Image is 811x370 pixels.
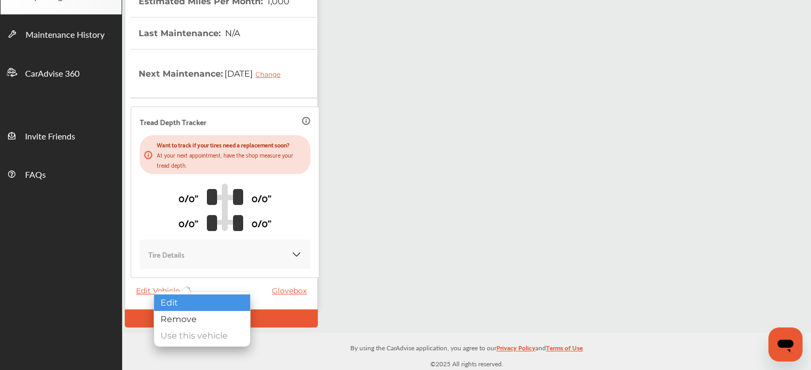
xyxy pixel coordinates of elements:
div: Edit [154,294,250,311]
a: Glovebox [272,286,312,295]
span: FAQs [25,168,46,182]
span: CarAdvise 360 [25,67,79,81]
p: At your next appointment, have the shop measure your tread depth. [157,150,306,170]
span: Edit Vehicle [136,286,190,295]
p: 0/0" [179,215,198,231]
p: By using the CarAdvise application, you agree to our and [122,342,811,353]
th: Last Maintenance : [139,18,240,49]
a: Privacy Policy [496,342,535,358]
img: tire_track_logo.b900bcbc.svg [207,183,243,231]
div: Remove [154,311,250,327]
p: 0/0" [252,215,271,231]
a: Terms of Use [546,342,583,358]
iframe: Button to launch messaging window [768,327,802,361]
div: Change [255,70,286,78]
span: Maintenance History [26,28,105,42]
p: Tire Details [148,248,184,260]
span: Invite Friends [25,130,75,144]
div: Use this vehicle [154,327,250,344]
p: 0/0" [252,190,271,206]
img: KOKaJQAAAABJRU5ErkJggg== [291,249,302,260]
span: N/A [223,28,240,38]
th: Next Maintenance : [139,50,288,97]
div: Default [125,309,318,327]
p: 0/0" [179,190,198,206]
p: Want to track if your tires need a replacement soon? [157,139,306,150]
p: Tread Depth Tracker [140,116,206,128]
span: [DATE] [223,60,288,87]
a: Maintenance History [1,14,122,53]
